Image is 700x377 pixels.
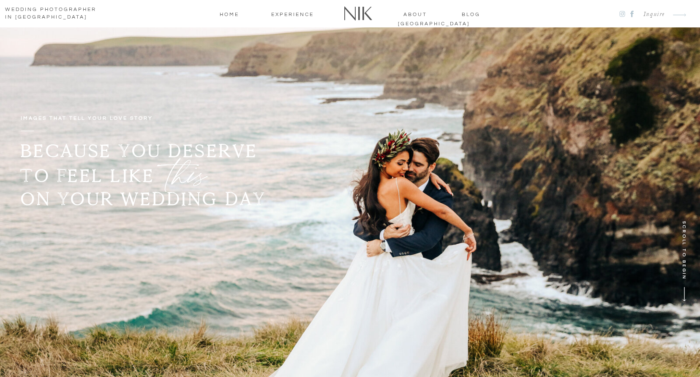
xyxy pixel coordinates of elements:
[20,140,258,187] b: BECAUSE YOU DESERVE TO FEEL LIKE
[5,6,105,22] a: wedding photographerin [GEOGRAPHIC_DATA]
[398,10,433,18] a: about [GEOGRAPHIC_DATA]
[5,6,105,22] h1: wedding photographer in [GEOGRAPHIC_DATA]
[267,10,318,18] a: Experience
[20,188,266,210] b: ON YOUR WEDDING DAY
[212,10,246,18] a: home
[637,9,665,20] a: Inquire
[339,3,377,24] a: Nik
[678,221,688,292] h2: SCROLL TO BEGIN
[21,116,153,121] b: IMAGES THAT TELL YOUR LOVE STORY
[454,10,488,18] a: blog
[169,148,228,190] h2: this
